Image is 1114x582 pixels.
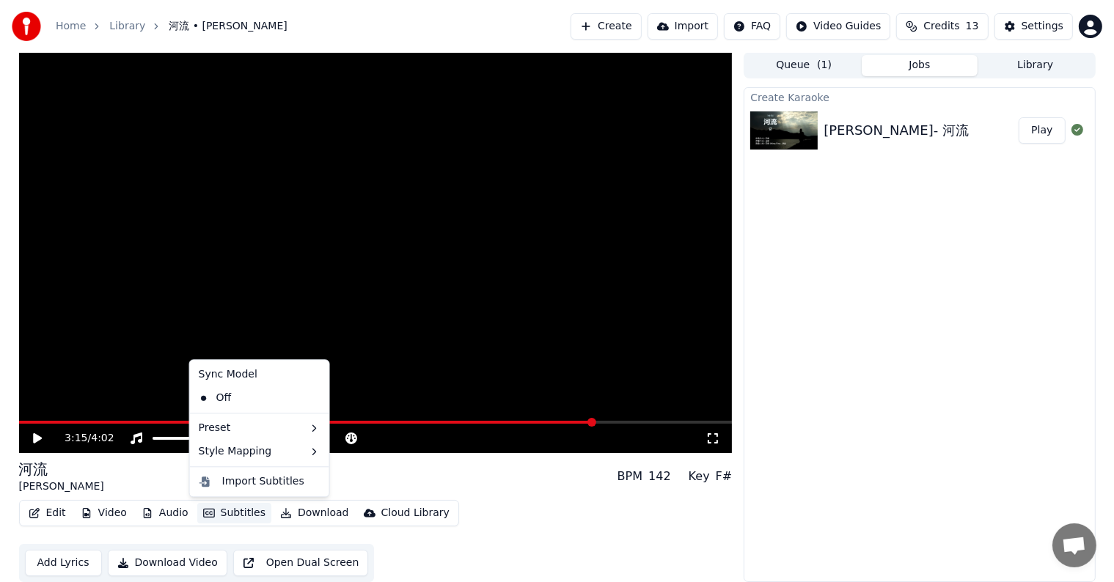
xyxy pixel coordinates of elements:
[746,55,862,76] button: Queue
[648,13,718,40] button: Import
[65,431,87,446] span: 3:15
[274,503,355,523] button: Download
[648,468,671,485] div: 142
[193,440,326,463] div: Style Mapping
[91,431,114,446] span: 4:02
[381,506,450,520] div: Cloud Library
[571,13,642,40] button: Create
[233,550,369,576] button: Open Dual Screen
[136,503,194,523] button: Audio
[23,503,72,523] button: Edit
[197,503,271,523] button: Subtitles
[108,550,227,576] button: Download Video
[193,416,326,440] div: Preset
[978,55,1093,76] button: Library
[817,58,832,73] span: ( 1 )
[222,474,304,489] div: Import Subtitles
[824,120,969,141] div: [PERSON_NAME]- 河流
[65,431,100,446] div: /
[109,19,145,34] a: Library
[923,19,959,34] span: Credits
[193,363,326,386] div: Sync Model
[689,468,710,485] div: Key
[716,468,733,485] div: F#
[19,479,104,494] div: [PERSON_NAME]
[193,386,326,410] div: Off
[56,19,86,34] a: Home
[169,19,287,34] span: 河流 • [PERSON_NAME]
[618,468,642,485] div: BPM
[75,503,133,523] button: Video
[786,13,890,40] button: Video Guides
[862,55,978,76] button: Jobs
[1022,19,1063,34] div: Settings
[1052,523,1096,567] div: Open chat
[1019,117,1065,144] button: Play
[724,13,780,40] button: FAQ
[994,13,1073,40] button: Settings
[25,550,102,576] button: Add Lyrics
[744,88,1094,106] div: Create Karaoke
[966,19,979,34] span: 13
[896,13,988,40] button: Credits13
[56,19,287,34] nav: breadcrumb
[19,459,104,479] div: 河流
[12,12,41,41] img: youka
